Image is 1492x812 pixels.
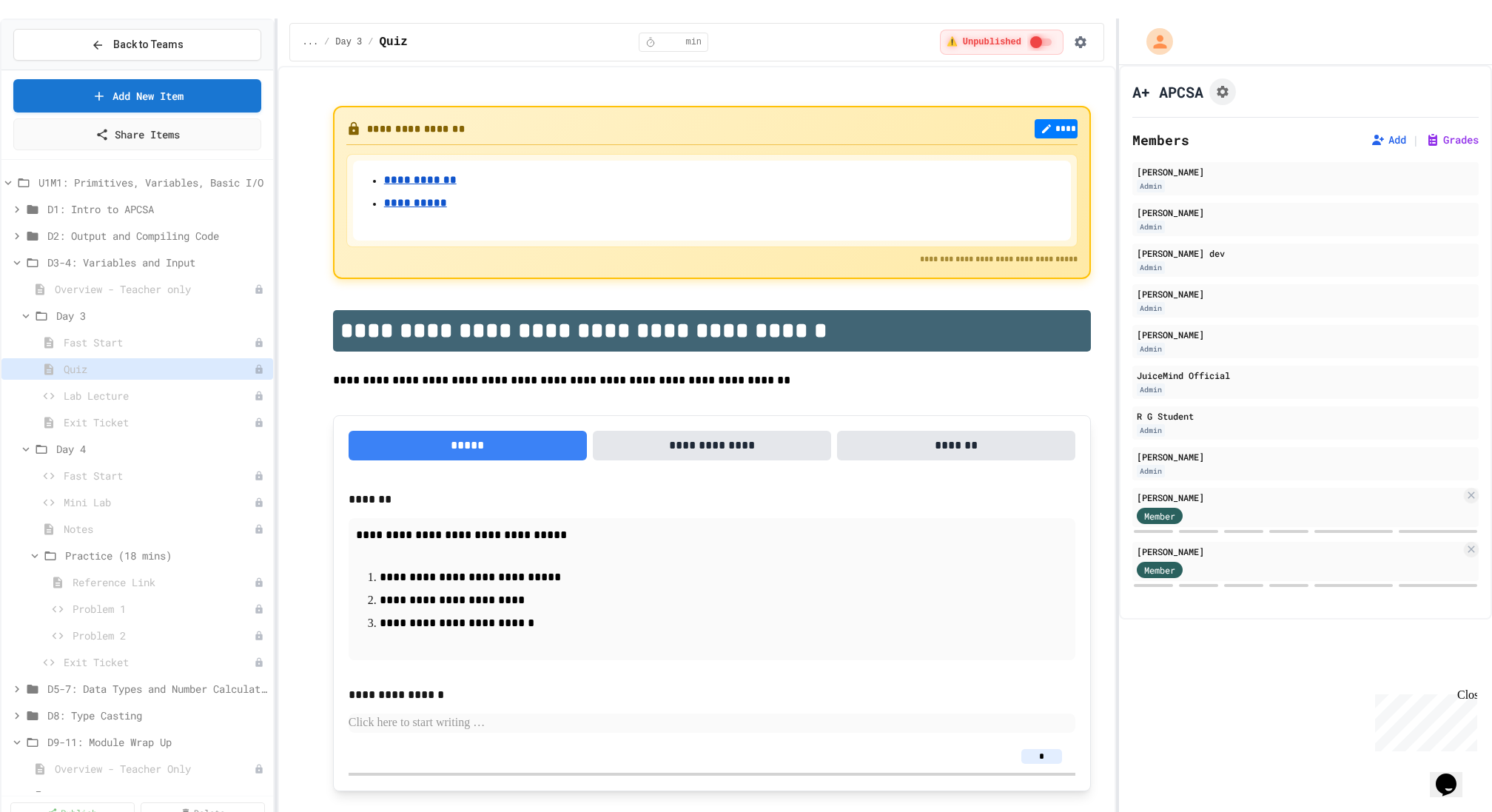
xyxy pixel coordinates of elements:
[47,201,267,217] span: D1: Intro to APCSA
[13,29,261,61] button: Back to Teams
[1137,246,1474,260] div: [PERSON_NAME] dev
[254,657,264,668] div: Unpublished
[64,415,254,430] span: Exit Ticket
[1412,131,1419,149] span: |
[64,388,254,403] span: Lab Lecture
[47,228,267,244] span: D2: Output and Compiling Code
[1430,753,1477,797] iframe: chat widget
[335,36,362,48] span: Day 3
[254,471,264,481] div: Unpublished
[1371,132,1406,147] button: Add
[1137,545,1461,558] div: [PERSON_NAME]
[64,494,254,510] span: Mini Lab
[55,281,254,297] span: Overview - Teacher only
[47,681,267,697] span: D5-7: Data Types and Number Calculations
[6,6,102,94] div: Chat with us now!Close
[1137,409,1474,423] div: R G Student
[56,788,267,803] span: Day 9
[947,36,1021,48] span: ⚠️ Unpublished
[1137,165,1474,178] div: [PERSON_NAME]
[1137,261,1165,274] div: Admin
[1137,491,1461,504] div: [PERSON_NAME]
[1132,130,1189,150] h2: Members
[64,361,254,377] span: Quiz
[1137,343,1165,355] div: Admin
[64,468,254,483] span: Fast Start
[1369,688,1477,751] iframe: chat widget
[13,118,261,150] a: Share Items
[1132,81,1203,102] h1: A+ APCSA
[55,761,254,776] span: Overview - Teacher Only
[73,574,254,590] span: Reference Link
[254,338,264,348] div: Unpublished
[254,364,264,375] div: Unpublished
[940,30,1063,55] div: ⚠️ Students cannot see this content! Click the toggle to publish it and make it visible to your c...
[1137,221,1165,233] div: Admin
[47,255,267,270] span: D3-4: Variables and Input
[685,36,702,48] span: min
[254,764,264,774] div: Unpublished
[254,391,264,401] div: Unpublished
[1131,24,1177,58] div: My Account
[380,33,408,51] span: Quiz
[73,601,254,617] span: Problem 1
[1137,369,1474,382] div: JuiceMind Official
[65,548,267,563] span: Practice (18 mins)
[1137,287,1474,301] div: [PERSON_NAME]
[254,524,264,534] div: Unpublished
[1137,424,1165,437] div: Admin
[13,79,261,113] a: Add New Item
[1137,302,1165,315] div: Admin
[254,577,264,588] div: Unpublished
[368,36,373,48] span: /
[302,36,318,48] span: ...
[1137,206,1474,219] div: [PERSON_NAME]
[73,628,254,643] span: Problem 2
[1137,465,1165,477] div: Admin
[1144,563,1175,577] span: Member
[324,36,329,48] span: /
[56,441,267,457] span: Day 4
[1137,328,1474,341] div: [PERSON_NAME]
[254,497,264,508] div: Unpublished
[1137,180,1165,192] div: Admin
[64,335,254,350] span: Fast Start
[113,37,184,53] span: Back to Teams
[64,521,254,537] span: Notes
[254,284,264,295] div: Unpublished
[254,631,264,641] div: Unpublished
[1137,383,1165,396] div: Admin
[1209,78,1236,105] button: Assignment Settings
[254,417,264,428] div: Unpublished
[254,604,264,614] div: Unpublished
[64,654,254,670] span: Exit Ticket
[56,308,267,323] span: Day 3
[47,734,267,750] span: D9-11: Module Wrap Up
[47,708,267,723] span: D8: Type Casting
[1144,509,1175,523] span: Member
[1425,132,1479,147] button: Grades
[1137,450,1474,463] div: [PERSON_NAME]
[38,175,267,190] span: U1M1: Primitives, Variables, Basic I/O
